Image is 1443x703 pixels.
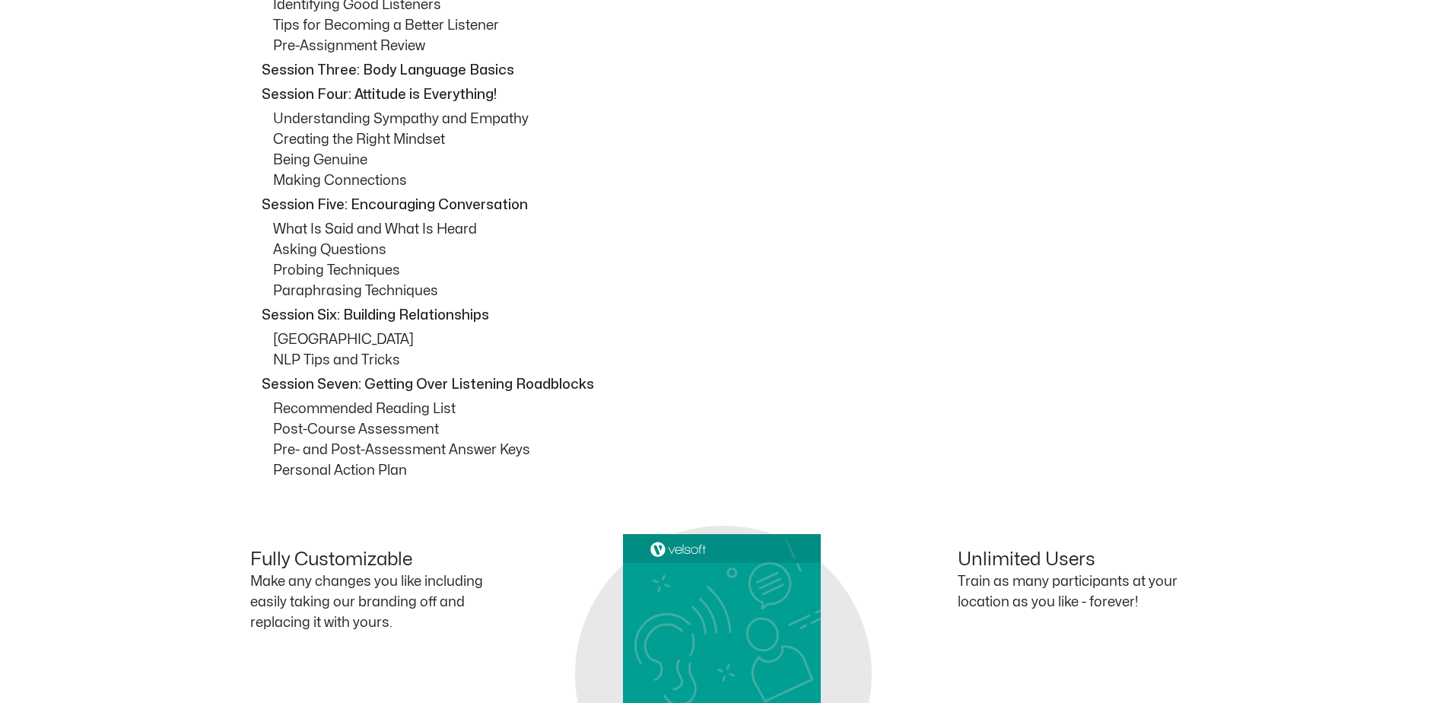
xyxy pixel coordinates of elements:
[273,440,1193,460] p: Pre- and Post-Assessment Answer Keys
[262,305,1190,326] p: Session Six: Building Relationships
[273,150,1193,170] p: Being Genuine
[262,195,1190,215] p: Session Five: Encouraging Conversation
[273,329,1193,350] p: [GEOGRAPHIC_DATA]
[273,36,1193,56] p: Pre-Assignment Review
[273,419,1193,440] p: Post-Course Assessment
[273,460,1193,481] p: Personal Action Plan
[262,374,1190,395] p: Session Seven: Getting Over Listening Roadblocks
[958,549,1193,571] h4: Unlimited Users
[273,281,1193,301] p: Paraphrasing Techniques
[273,109,1193,129] p: Understanding Sympathy and Empathy
[273,260,1193,281] p: Probing Techniques
[262,84,1190,105] p: Session Four: Attitude is Everything!
[250,549,486,571] h4: Fully Customizable
[273,350,1193,371] p: NLP Tips and Tricks
[273,399,1193,419] p: Recommended Reading List
[273,170,1193,191] p: Making Connections
[273,240,1193,260] p: Asking Questions
[273,129,1193,150] p: Creating the Right Mindset
[273,15,1193,36] p: Tips for Becoming a Better Listener
[250,571,486,633] p: Make any changes you like including easily taking our branding off and replacing it with yours.
[273,219,1193,240] p: What Is Said and What Is Heard
[262,60,1190,81] p: Session Three: Body Language Basics
[958,571,1193,612] p: Train as many participants at your location as you like - forever!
